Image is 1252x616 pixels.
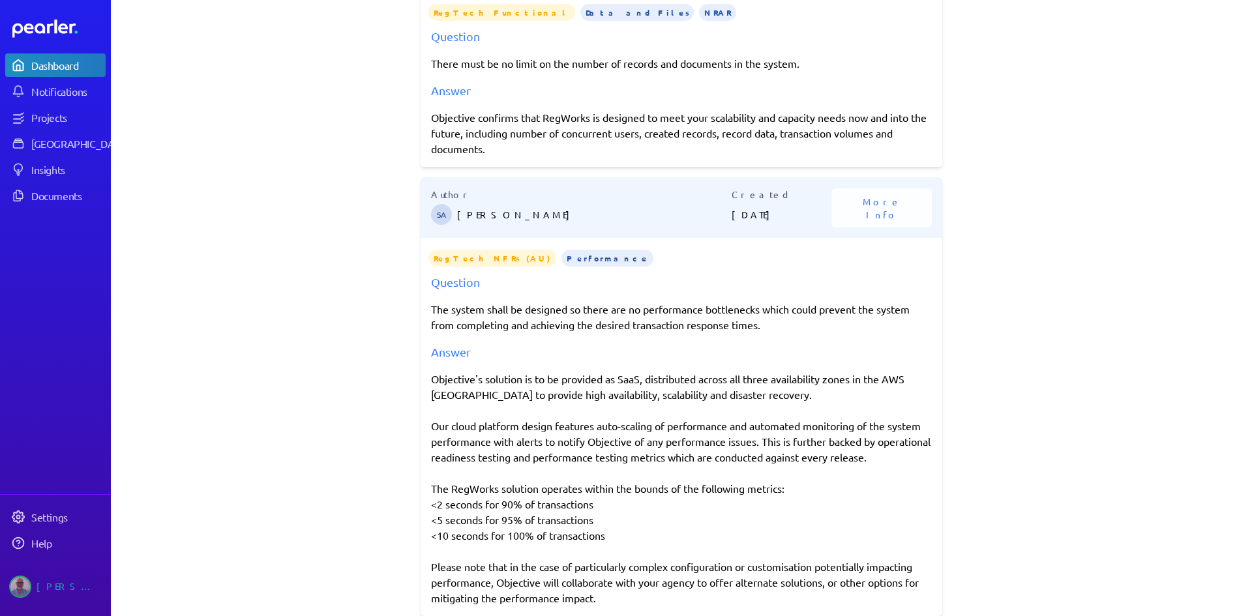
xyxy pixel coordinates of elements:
[580,4,694,21] span: Data and Files
[5,531,106,555] a: Help
[31,85,104,98] div: Notifications
[5,184,106,207] a: Documents
[9,576,31,598] img: Jason Riches
[5,106,106,129] a: Projects
[31,137,128,150] div: [GEOGRAPHIC_DATA]
[31,510,104,523] div: Settings
[561,250,653,267] span: Performance
[5,132,106,155] a: [GEOGRAPHIC_DATA]
[5,505,106,529] a: Settings
[431,55,932,71] p: There must be no limit on the number of records and documents in the system.
[37,576,102,598] div: [PERSON_NAME]
[431,301,932,332] p: The system shall be designed so there are no performance bottlenecks which could prevent the syst...
[732,188,832,201] p: Created
[847,195,916,221] span: More Info
[31,163,104,176] div: Insights
[732,201,832,227] p: [DATE]
[5,80,106,103] a: Notifications
[12,20,106,38] a: Dashboard
[431,273,932,291] div: Question
[457,201,732,227] p: [PERSON_NAME]
[5,570,106,603] a: Jason Riches's photo[PERSON_NAME]
[31,189,104,202] div: Documents
[699,4,736,21] span: NRAR
[431,371,932,606] div: Objective's solution is to be provided as SaaS, distributed across all three availability zones i...
[31,536,104,550] div: Help
[431,343,932,360] div: Answer
[831,188,932,227] button: More Info
[431,81,932,99] div: Answer
[431,27,932,45] div: Question
[5,53,106,77] a: Dashboard
[431,188,732,201] p: Author
[431,204,452,225] span: Steve Ackermann
[31,59,104,72] div: Dashboard
[428,4,575,21] span: RegTech Functional
[431,110,932,156] div: Objective confirms that RegWorks is designed to meet your scalability and capacity needs now and ...
[31,111,104,124] div: Projects
[5,158,106,181] a: Insights
[428,250,556,267] span: RegTech NFRs (AU)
